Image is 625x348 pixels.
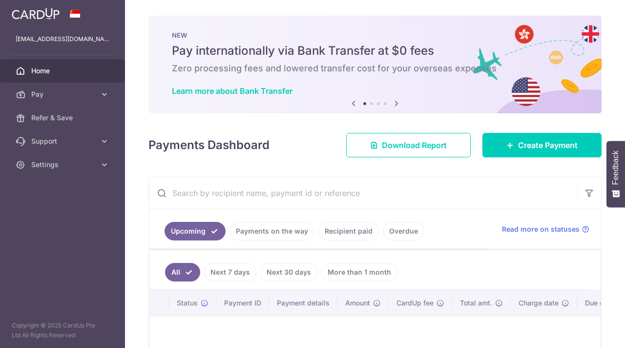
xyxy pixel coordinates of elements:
a: Learn more about Bank Transfer [172,86,292,96]
p: [EMAIL_ADDRESS][DOMAIN_NAME] [16,34,109,44]
span: Feedback [611,151,620,185]
h4: Payments Dashboard [148,136,270,154]
th: Payment details [269,290,337,316]
a: Next 7 days [204,263,256,282]
span: Total amt. [460,298,492,308]
a: Payments on the way [229,222,314,240]
a: Download Report [346,133,471,157]
span: Pay [31,89,96,99]
img: CardUp [12,8,60,20]
span: Support [31,136,96,146]
span: Status [177,298,198,308]
span: Refer & Save [31,113,96,123]
span: Create Payment [518,139,578,151]
span: Read more on statuses [502,224,580,234]
a: Next 30 days [260,263,317,282]
span: Amount [345,298,370,308]
a: Recipient paid [318,222,379,240]
a: More than 1 month [321,263,397,282]
p: NEW [172,31,578,39]
img: Bank transfer banner [148,16,602,113]
span: Due date [585,298,614,308]
span: Settings [31,160,96,170]
span: Charge date [519,298,559,308]
h6: Zero processing fees and lowered transfer cost for your overseas expenses [172,63,578,74]
a: All [165,263,200,282]
span: Download Report [382,139,447,151]
input: Search by recipient name, payment id or reference [149,177,578,209]
th: Payment ID [216,290,269,316]
a: Upcoming [165,222,226,240]
h5: Pay internationally via Bank Transfer at $0 fees [172,43,578,59]
button: Feedback - Show survey [606,141,625,207]
a: Read more on statuses [502,224,589,234]
span: Home [31,66,96,76]
a: Overdue [383,222,424,240]
a: Create Payment [482,133,602,157]
span: CardUp fee [396,298,434,308]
